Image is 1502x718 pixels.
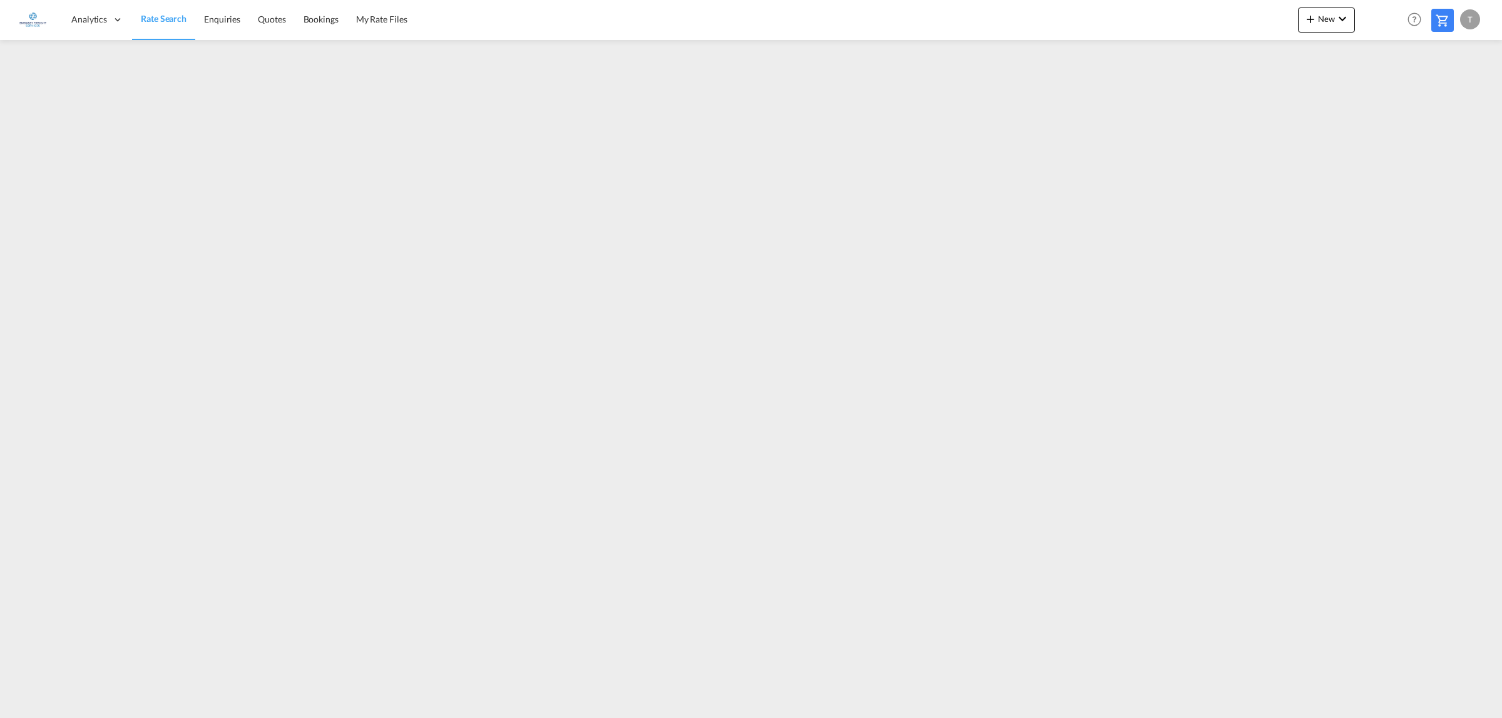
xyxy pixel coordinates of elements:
[1460,9,1480,29] div: T
[141,13,186,24] span: Rate Search
[1303,14,1350,24] span: New
[356,14,407,24] span: My Rate Files
[1335,11,1350,26] md-icon: icon-chevron-down
[1303,11,1318,26] md-icon: icon-plus 400-fg
[258,14,285,24] span: Quotes
[71,13,107,26] span: Analytics
[304,14,339,24] span: Bookings
[1404,9,1425,30] span: Help
[19,6,47,34] img: 6a2c35f0b7c411ef99d84d375d6e7407.jpg
[204,14,240,24] span: Enquiries
[1404,9,1431,31] div: Help
[1298,8,1355,33] button: icon-plus 400-fgNewicon-chevron-down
